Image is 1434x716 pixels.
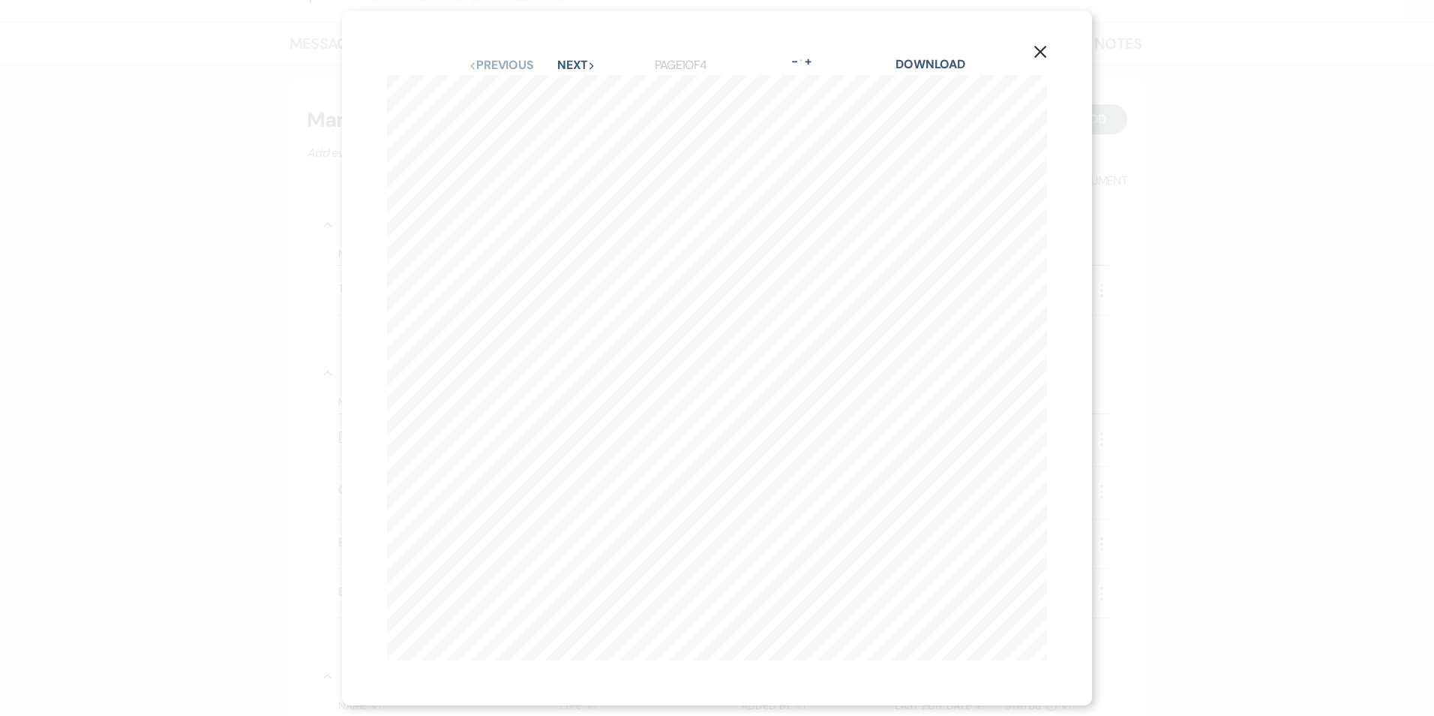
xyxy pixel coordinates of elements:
[788,56,800,68] button: -
[802,56,814,68] button: +
[895,56,965,72] a: Download
[469,59,534,71] button: Previous
[655,56,707,75] p: Page 1 of 4
[557,59,596,71] button: Next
